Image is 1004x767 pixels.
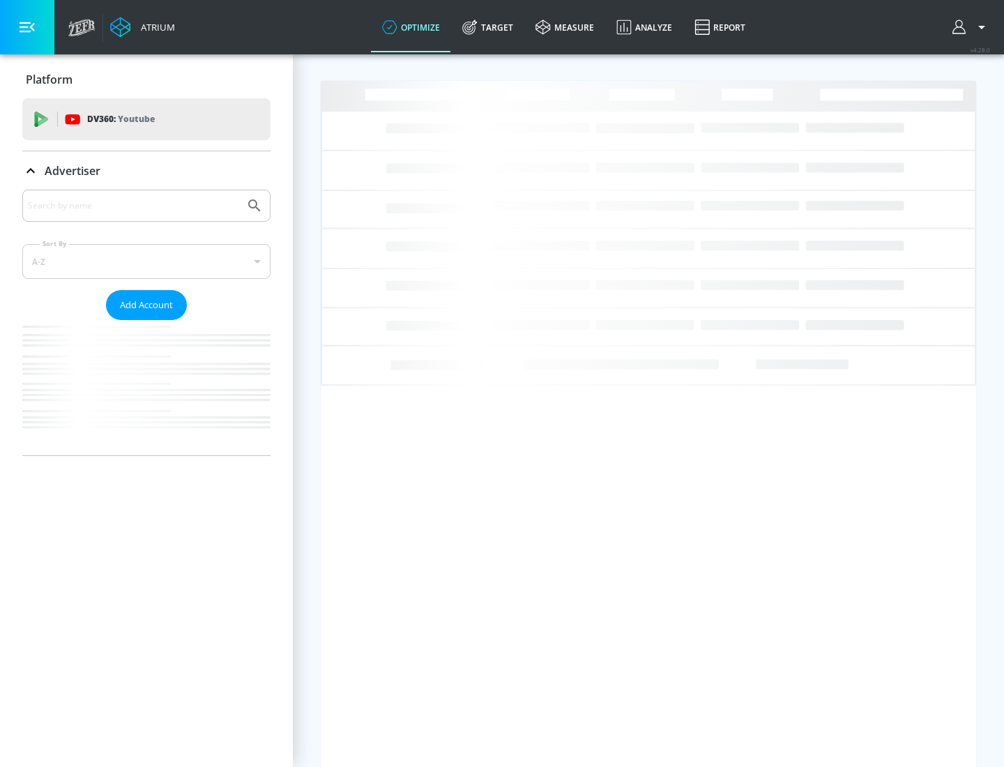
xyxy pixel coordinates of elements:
div: Advertiser [22,190,271,455]
a: Target [451,2,524,52]
button: Add Account [106,290,187,320]
a: optimize [371,2,451,52]
p: DV360: [87,112,155,127]
div: Platform [22,60,271,99]
a: Analyze [605,2,683,52]
nav: list of Advertiser [22,320,271,455]
span: v 4.28.0 [971,46,990,54]
p: Platform [26,72,73,87]
a: Report [683,2,756,52]
div: Advertiser [22,151,271,190]
div: DV360: Youtube [22,98,271,140]
div: Atrium [135,21,175,33]
input: Search by name [28,197,239,215]
span: Add Account [120,297,173,313]
div: A-Z [22,244,271,279]
label: Sort By [40,239,70,248]
a: measure [524,2,605,52]
a: Atrium [110,17,175,38]
p: Advertiser [45,163,100,179]
p: Youtube [118,112,155,126]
